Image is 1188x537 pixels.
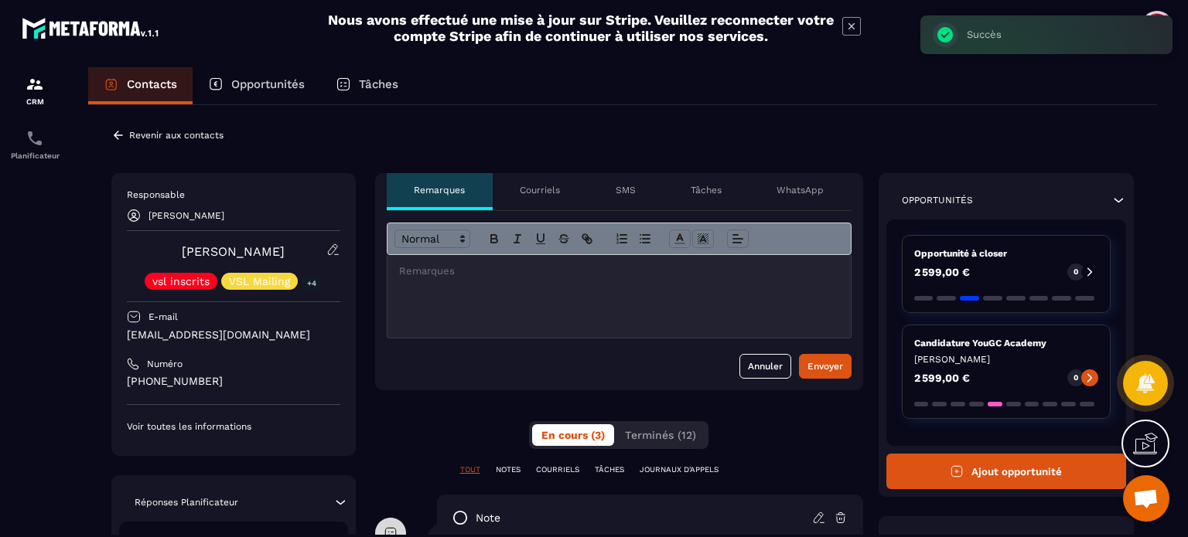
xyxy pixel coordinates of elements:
p: CRM [4,97,66,106]
p: Contacts [127,77,177,91]
p: note [476,511,500,525]
p: E-mail [148,311,178,323]
a: [PERSON_NAME] [182,244,285,259]
a: Opportunités [193,67,320,104]
p: 2 599,00 € [914,372,970,383]
a: Tâches [320,67,414,104]
button: Envoyer [799,354,852,379]
span: En cours (3) [541,429,605,441]
p: Numéro [147,358,183,370]
p: 0 [1074,372,1078,383]
p: [PERSON_NAME] [914,353,1099,365]
p: WhatsApp [777,184,824,196]
img: logo [22,14,161,42]
p: Opportunités [231,77,305,91]
p: [EMAIL_ADDRESS][DOMAIN_NAME] [127,328,340,342]
p: Candidature YouGC Academy [914,337,1099,349]
p: Courriels [520,184,560,196]
p: 0 [1074,267,1078,277]
a: Contacts [88,67,193,104]
p: Opportunité à closer [914,247,1099,260]
a: formationformationCRM [4,63,66,117]
p: Remarques [414,184,465,196]
p: Planificateur [4,151,66,160]
p: VSL Mailing [229,276,290,287]
button: Ajout opportunité [886,454,1127,489]
img: formation [26,75,44,93]
p: Tâches [359,77,398,91]
p: COURRIELS [536,464,579,475]
h2: Nous avons effectué une mise à jour sur Stripe. Veuillez reconnecter votre compte Stripe afin de ... [327,12,835,44]
a: schedulerschedulerPlanificateur [4,117,66,172]
p: vsl inscrits [152,276,210,287]
p: Responsable [127,189,340,201]
button: En cours (3) [532,424,614,446]
p: TOUT [460,464,480,475]
p: [PHONE_NUMBER] [127,374,340,389]
p: Réponses Planificateur [135,496,238,508]
p: Opportunités [902,194,973,206]
p: NOTES [496,464,521,475]
p: Revenir aux contacts [129,130,224,141]
p: JOURNAUX D'APPELS [640,464,719,475]
div: Ouvrir le chat [1123,475,1169,522]
p: 2 599,00 € [914,267,970,277]
p: TÂCHES [595,464,624,475]
div: Envoyer [807,359,843,374]
button: Annuler [739,354,791,379]
p: +4 [302,275,322,291]
img: scheduler [26,129,44,148]
span: Terminés (12) [625,429,696,441]
p: SMS [616,184,636,196]
p: [PERSON_NAME] [148,210,224,221]
p: Voir toutes les informations [127,420,340,433]
button: Terminés (12) [616,424,705,446]
p: Tâches [691,184,722,196]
